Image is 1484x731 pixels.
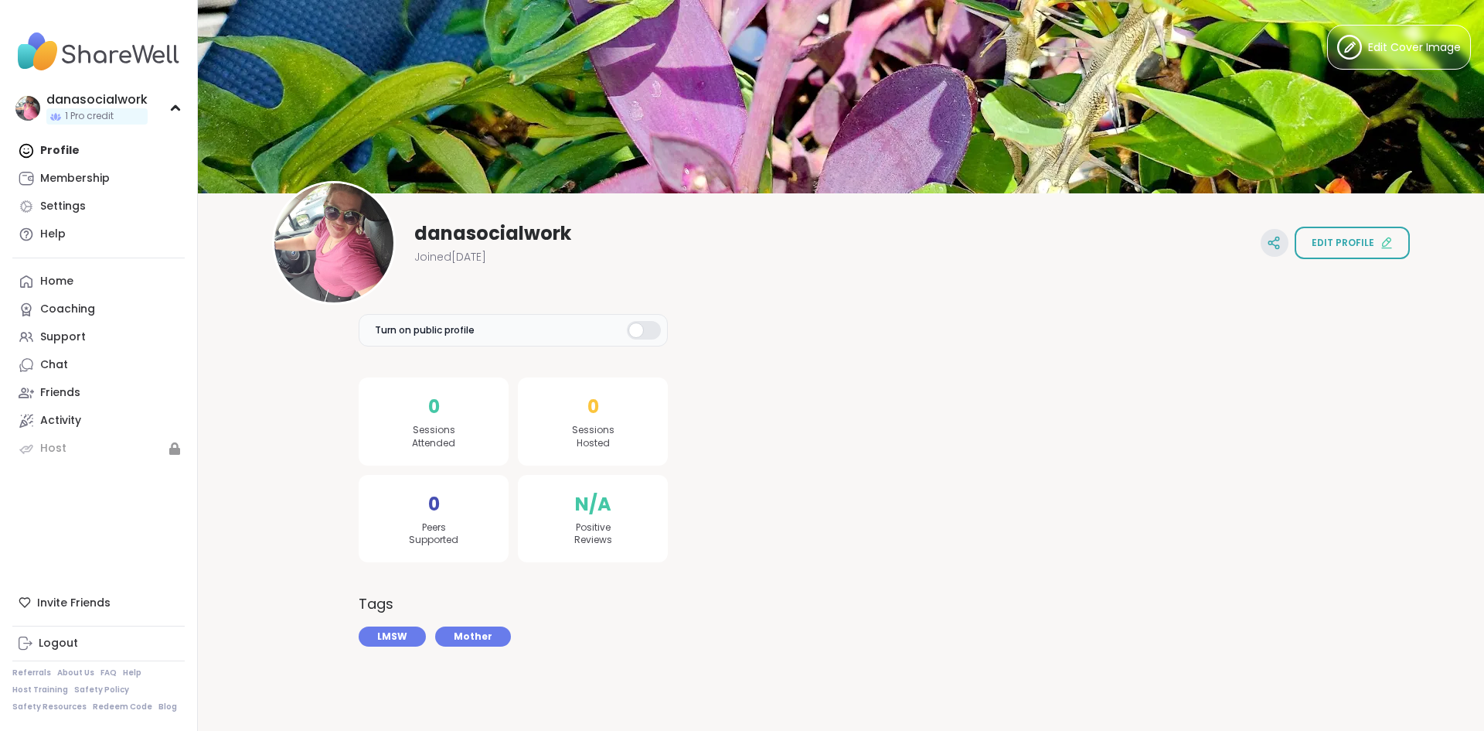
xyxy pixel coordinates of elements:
div: Support [40,330,86,345]
span: Edit profile [1312,236,1374,250]
div: Host [40,441,66,456]
a: Help [123,668,141,678]
span: Sessions Hosted [572,424,614,450]
span: Joined [DATE] [414,249,486,265]
a: Host [12,435,185,463]
a: Friends [12,379,185,407]
div: Coaching [40,302,95,317]
div: Invite Friends [12,589,185,617]
span: Positive Reviews [574,521,612,548]
a: Safety Policy [74,685,129,695]
img: danasocialwork [15,96,40,121]
a: Referrals [12,668,51,678]
a: Redeem Code [93,702,152,712]
span: 1 Pro credit [65,110,114,123]
div: Activity [40,413,81,429]
a: Help [12,220,185,248]
span: danasocialwork [414,221,571,246]
a: Logout [12,630,185,658]
img: ShareWell Nav Logo [12,25,185,79]
a: Safety Resources [12,702,87,712]
div: Chat [40,357,68,373]
span: Mother [454,630,492,644]
button: Edit Cover Image [1327,25,1471,70]
div: Friends [40,385,80,401]
a: Membership [12,165,185,193]
a: Settings [12,193,185,220]
div: danasocialwork [46,91,148,108]
a: Blog [158,702,177,712]
a: About Us [57,668,94,678]
a: Home [12,268,185,295]
span: Peers Supported [409,521,458,548]
a: Host Training [12,685,68,695]
a: Chat [12,351,185,379]
a: FAQ [100,668,117,678]
div: Membership [40,171,110,186]
div: Logout [39,636,78,651]
a: Activity [12,407,185,435]
span: LMSW [377,630,407,644]
a: Support [12,323,185,351]
span: Sessions Attended [412,424,455,450]
div: Settings [40,199,86,214]
a: Coaching [12,295,185,323]
button: Edit profile [1295,227,1410,259]
div: Help [40,227,66,242]
div: Home [40,274,73,289]
span: N/A [575,490,611,518]
h3: Tags [359,593,393,614]
span: 0 [587,393,599,421]
img: danasocialwork [274,183,393,302]
span: Edit Cover Image [1368,39,1461,56]
span: Turn on public profile [375,323,475,337]
span: 0 [428,393,440,421]
span: 0 [428,490,440,518]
